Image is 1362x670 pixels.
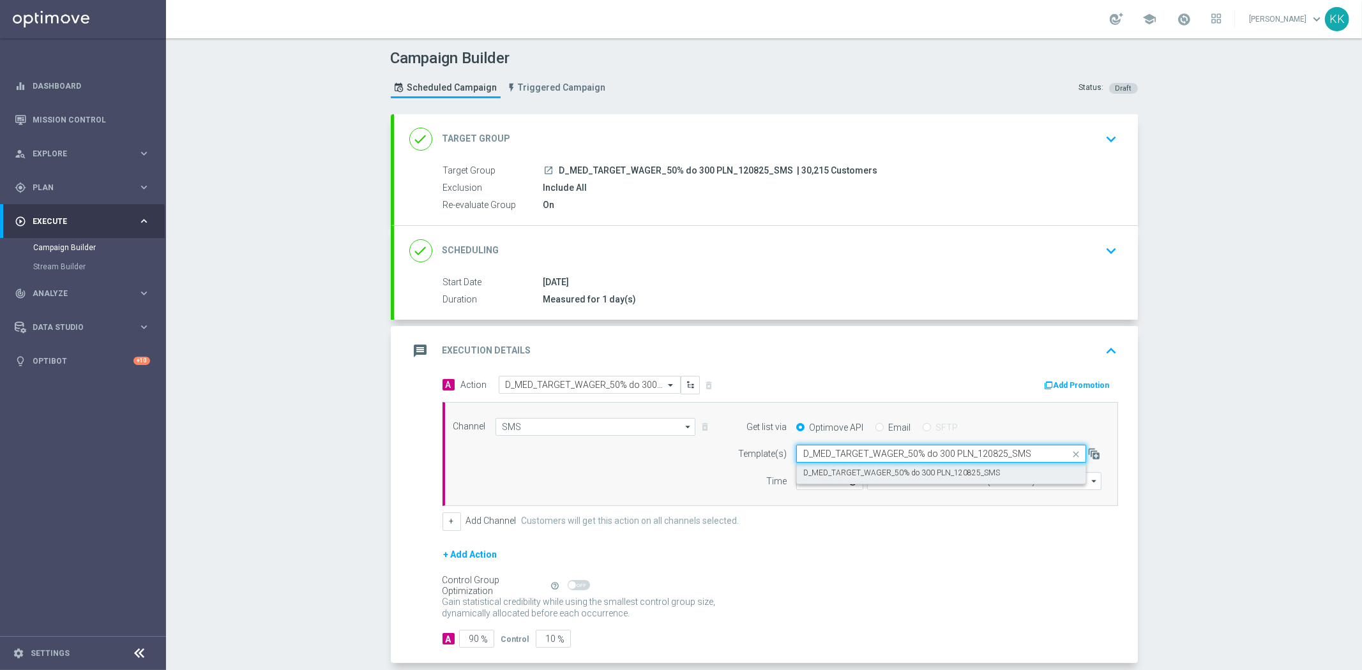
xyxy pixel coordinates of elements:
[33,184,138,191] span: Plan
[14,322,151,332] button: Data Studio keyboard_arrow_right
[33,290,138,297] span: Analyze
[1102,241,1121,260] i: keyboard_arrow_down
[1109,82,1138,93] colored-tag: Draft
[33,324,138,331] span: Data Studio
[1310,12,1324,26] span: keyboard_arrow_down
[558,634,565,645] span: %
[543,276,1113,288] div: [DATE]
[1101,127,1123,151] button: keyboard_arrow_down
[888,422,911,433] label: Email
[15,288,26,299] i: track_changes
[809,422,863,433] label: Optimove API
[33,218,138,225] span: Execute
[543,198,1113,211] div: On
[33,242,133,253] a: Campaign Builder
[15,355,26,367] i: lightbulb
[409,128,432,151] i: done
[1116,84,1131,93] span: Draft
[504,77,609,98] a: Triggered Campaign
[33,257,165,276] div: Stream Builder
[409,127,1123,151] div: done Target Group keyboard_arrow_down
[499,376,681,394] ng-select: D_MED_TARGET_WAGER_50% do 300 PLN_120825_SMS
[1043,378,1114,392] button: Add Promotion
[33,344,133,378] a: Optibot
[453,421,486,432] label: Channel
[443,547,499,563] button: + Add Action
[14,216,151,227] button: play_circle_outline Execute keyboard_arrow_right
[14,149,151,159] button: person_search Explore keyboard_arrow_right
[409,239,432,262] i: done
[1088,473,1101,489] i: arrow_drop_down
[543,293,1113,306] div: Measured for 1 day(s)
[443,244,499,257] h2: Scheduling
[443,165,543,177] label: Target Group
[803,468,1000,479] label: D_MED_TARGET_WAGER_50% do 300 PLN_120825_SMS
[443,133,511,145] h2: Target Group
[443,182,543,194] label: Exclusion
[803,463,1079,484] div: D_MED_TARGET_WAGER_50% do 300 PLN_120825_SMS
[33,238,165,257] div: Campaign Builder
[443,633,455,644] div: A
[15,103,150,137] div: Mission Control
[501,633,529,644] div: Control
[407,82,497,93] span: Scheduled Campaign
[138,181,150,193] i: keyboard_arrow_right
[31,650,70,657] a: Settings
[33,103,150,137] a: Mission Control
[746,422,787,433] label: Get list via
[481,634,488,645] span: %
[15,148,138,160] div: Explore
[14,81,151,91] button: equalizer Dashboard
[15,322,138,333] div: Data Studio
[409,339,432,362] i: message
[1101,339,1123,363] button: keyboard_arrow_up
[138,147,150,160] i: keyboard_arrow_right
[766,476,787,487] label: Time
[33,150,138,158] span: Explore
[15,288,138,299] div: Analyze
[15,182,26,193] i: gps_fixed
[551,581,560,590] i: help_outline
[543,181,1113,194] div: Include All
[138,321,150,333] i: keyboard_arrow_right
[13,648,24,659] i: settings
[409,339,1123,363] div: message Execution Details keyboard_arrow_up
[443,345,531,357] h2: Execution Details
[1101,239,1123,263] button: keyboard_arrow_down
[15,344,150,378] div: Optibot
[409,239,1123,263] div: done Scheduling keyboard_arrow_down
[544,165,554,175] i: launch
[443,200,543,211] label: Re-evaluate Group
[518,82,606,93] span: Triggered Campaign
[1079,82,1104,94] div: Status:
[1325,7,1349,31] div: KK
[14,115,151,125] button: Mission Control
[15,69,150,103] div: Dashboard
[14,288,151,299] button: track_changes Analyze keyboard_arrow_right
[14,182,151,193] button: gps_fixed Plan keyboard_arrow_right
[443,512,461,530] button: +
[15,182,138,193] div: Plan
[935,422,958,433] label: SFTP
[796,463,1086,484] ng-dropdown-panel: Options list
[496,418,696,436] input: Select channel
[550,579,568,593] button: help_outline
[1102,130,1121,149] i: keyboard_arrow_down
[522,516,739,526] label: Customers will get this action on all channels selected.
[15,216,138,227] div: Execute
[466,516,517,526] label: Add Channel
[138,287,150,299] i: keyboard_arrow_right
[443,277,543,288] label: Start Date
[798,165,878,177] span: | 30,215 Customers
[443,575,550,597] div: Control Group Optimization
[14,356,151,366] button: lightbulb Optibot +10
[138,215,150,227] i: keyboard_arrow_right
[559,165,794,177] span: D_MED_TARGET_WAGER_50% do 300 PLN_120825_SMS
[15,216,26,227] i: play_circle_outline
